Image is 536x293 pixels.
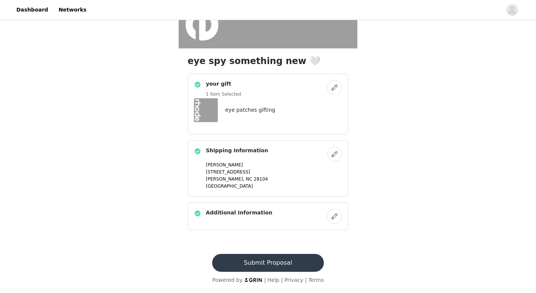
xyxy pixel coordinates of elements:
a: Help [268,277,280,283]
a: Networks [54,1,91,18]
span: 28104 [254,176,268,182]
h4: your gift [206,80,241,88]
div: avatar [508,4,516,16]
div: Shipping Information [188,140,348,197]
img: logo [244,277,263,282]
p: [PERSON_NAME] [206,162,342,168]
span: | [305,277,307,283]
button: Submit Proposal [212,254,323,272]
div: your gift [188,74,348,134]
span: Powered by [212,277,242,283]
img: eye patches gifting [194,98,218,122]
a: Privacy [284,277,303,283]
span: | [281,277,283,283]
div: Additional Information [188,203,348,230]
span: | [264,277,266,283]
p: [GEOGRAPHIC_DATA] [206,183,342,190]
span: [PERSON_NAME], [206,176,245,182]
h1: eye spy something new 🤍 [188,54,348,68]
h4: eye patches gifting [225,106,275,114]
h4: Shipping Information [206,147,268,155]
h5: 1 Item Selected [206,91,241,98]
p: [STREET_ADDRESS] [206,169,342,175]
h4: Additional Information [206,209,272,217]
a: Terms [308,277,323,283]
a: Dashboard [12,1,52,18]
span: NC [246,176,252,182]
